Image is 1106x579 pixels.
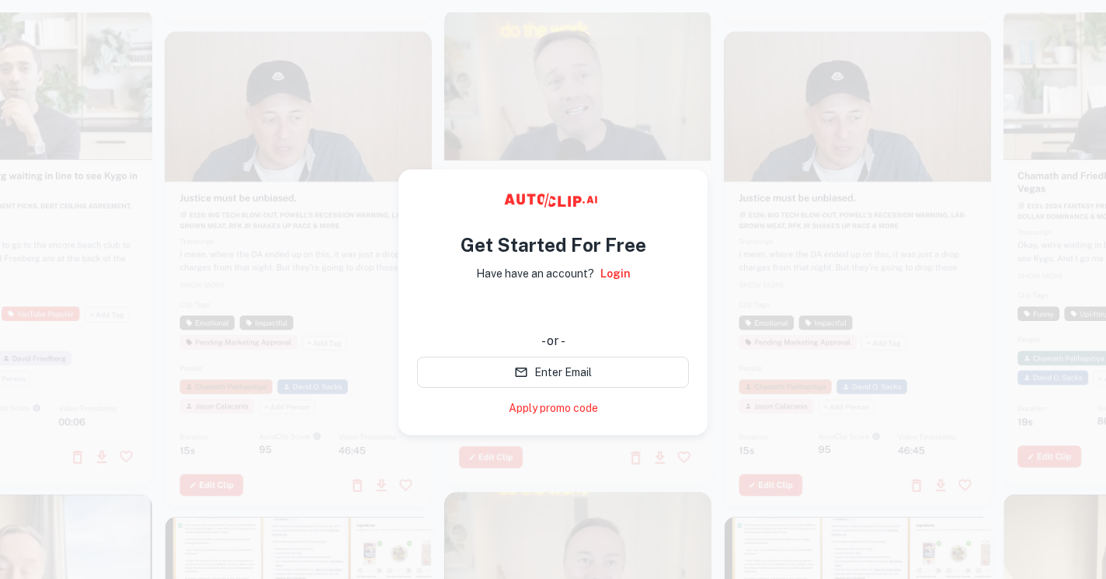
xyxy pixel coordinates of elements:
div: - or - [417,332,689,351]
p: Have have an account? [476,265,594,282]
iframe: Sign in with Google Button [409,293,697,327]
a: Login [600,265,631,282]
a: Apply promo code [509,400,598,417]
h4: Get Started For Free [461,231,646,259]
button: Enter Email [417,357,689,388]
